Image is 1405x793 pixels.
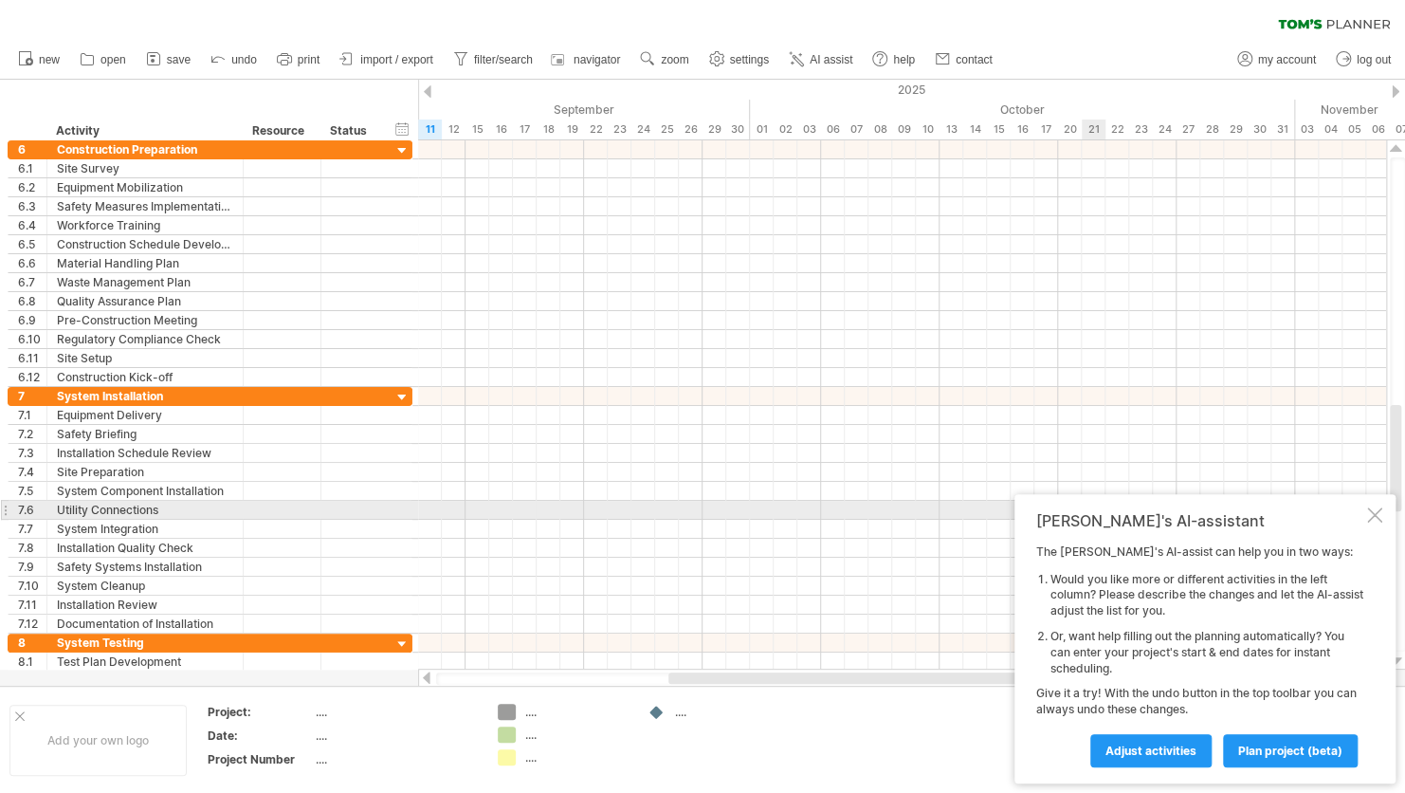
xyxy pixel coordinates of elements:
[1050,629,1363,676] li: Or, want help filling out the planning automatically? You can enter your project's start & end da...
[330,121,372,140] div: Status
[1295,120,1319,139] div: Monday, 3 November 2025
[57,368,233,386] div: Construction Kick-off
[56,121,232,140] div: Activity
[18,444,46,462] div: 7.3
[1034,120,1058,139] div: Friday, 17 October 2025
[141,47,196,72] a: save
[316,704,475,720] div: ....
[750,100,1295,120] div: October 2025
[810,53,852,66] span: AI assist
[1200,120,1224,139] div: Tuesday, 28 October 2025
[560,120,584,139] div: Friday, 19 September 2025
[18,273,46,291] div: 6.7
[1224,120,1248,139] div: Wednesday, 29 October 2025
[18,406,46,424] div: 7.1
[18,311,46,329] div: 6.9
[57,235,233,253] div: Construction Schedule Development
[661,53,688,66] span: zoom
[730,53,769,66] span: settings
[18,634,46,652] div: 8
[18,254,46,272] div: 6.6
[18,463,46,481] div: 7.4
[18,178,46,196] div: 6.2
[1238,744,1342,758] span: plan project (beta)
[18,235,46,253] div: 6.5
[18,539,46,557] div: 7.8
[845,120,868,139] div: Tuesday, 7 October 2025
[916,120,940,139] div: Friday, 10 October 2025
[1153,120,1177,139] div: Friday, 24 October 2025
[18,577,46,595] div: 7.10
[1258,53,1316,66] span: my account
[702,120,726,139] div: Monday, 29 September 2025
[1082,120,1105,139] div: Tuesday, 21 October 2025
[57,140,233,158] div: Construction Preparation
[57,254,233,272] div: Material Handling Plan
[57,159,233,177] div: Site Survey
[272,47,325,72] a: print
[1177,120,1200,139] div: Monday, 27 October 2025
[206,47,263,72] a: undo
[537,120,560,139] div: Thursday, 18 September 2025
[57,577,233,595] div: System Cleanup
[963,120,987,139] div: Tuesday, 14 October 2025
[489,120,513,139] div: Tuesday, 16 September 2025
[57,349,233,367] div: Site Setup
[608,120,631,139] div: Tuesday, 23 September 2025
[298,53,319,66] span: print
[57,520,233,538] div: System Integration
[57,406,233,424] div: Equipment Delivery
[525,704,629,720] div: ....
[750,120,774,139] div: Wednesday, 1 October 2025
[892,120,916,139] div: Thursday, 9 October 2025
[57,634,233,652] div: System Testing
[57,197,233,215] div: Safety Measures Implementation
[18,368,46,386] div: 6.12
[525,749,629,765] div: ....
[18,482,46,500] div: 7.5
[208,751,312,767] div: Project Number
[208,728,312,744] div: Date:
[18,140,46,158] div: 6
[726,120,750,139] div: Tuesday, 30 September 2025
[1331,47,1396,72] a: log out
[57,444,233,462] div: Installation Schedule Review
[208,704,312,720] div: Project:
[9,705,187,776] div: Add your own logo
[1223,734,1358,767] a: plan project (beta)
[335,47,439,72] a: import / export
[316,728,475,744] div: ....
[316,751,475,767] div: ....
[18,197,46,215] div: 6.3
[360,53,433,66] span: import / export
[631,120,655,139] div: Wednesday, 24 September 2025
[57,615,233,633] div: Documentation of Installation
[1232,47,1322,72] a: my account
[57,330,233,348] div: Regulatory Compliance Check
[57,653,233,671] div: Test Plan Development
[18,330,46,348] div: 6.10
[474,53,533,66] span: filter/search
[655,120,679,139] div: Thursday, 25 September 2025
[774,120,797,139] div: Thursday, 2 October 2025
[784,47,858,72] a: AI assist
[930,47,998,72] a: contact
[448,47,538,72] a: filter/search
[57,501,233,519] div: Utility Connections
[18,387,46,405] div: 7
[75,47,132,72] a: open
[18,501,46,519] div: 7.6
[39,53,60,66] span: new
[679,120,702,139] div: Friday, 26 September 2025
[893,53,915,66] span: help
[18,425,46,443] div: 7.2
[1357,53,1391,66] span: log out
[228,100,750,120] div: September 2025
[987,120,1011,139] div: Wednesday, 15 October 2025
[635,47,694,72] a: zoom
[548,47,626,72] a: navigator
[821,120,845,139] div: Monday, 6 October 2025
[525,727,629,743] div: ....
[18,292,46,310] div: 6.8
[57,273,233,291] div: Waste Management Plan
